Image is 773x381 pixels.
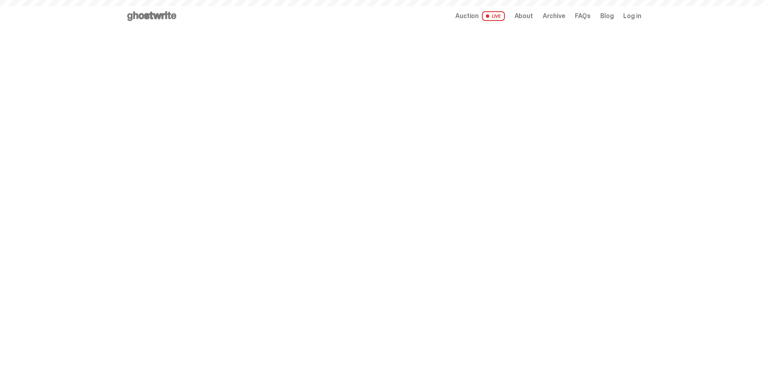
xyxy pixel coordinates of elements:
[455,11,504,21] a: Auction LIVE
[515,13,533,19] a: About
[575,13,591,19] a: FAQs
[455,13,479,19] span: Auction
[543,13,565,19] a: Archive
[482,11,505,21] span: LIVE
[600,13,614,19] a: Blog
[623,13,641,19] a: Log in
